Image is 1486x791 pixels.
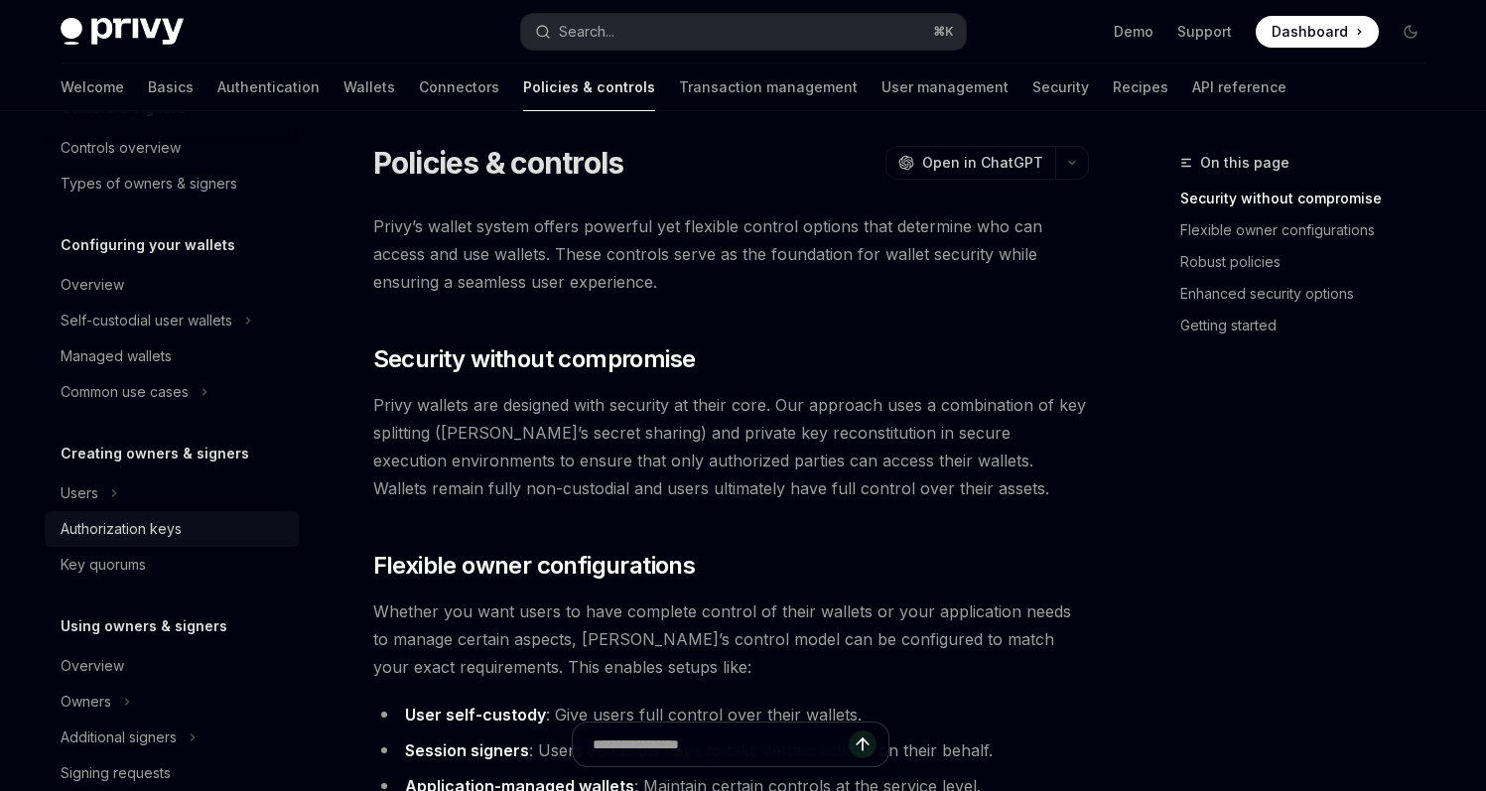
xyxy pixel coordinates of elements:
div: Authorization keys [61,517,182,541]
a: Flexible owner configurations [1180,214,1442,246]
div: Common use cases [61,380,189,404]
a: Transaction management [679,64,858,111]
span: Open in ChatGPT [922,153,1043,173]
button: Users [45,475,299,511]
a: Overview [45,267,299,303]
a: Authentication [217,64,320,111]
span: Whether you want users to have complete control of their wallets or your application needs to man... [373,597,1089,681]
div: Additional signers [61,725,177,749]
span: Security without compromise [373,343,696,375]
div: Key quorums [61,553,146,577]
a: Types of owners & signers [45,166,299,201]
div: Types of owners & signers [61,172,237,196]
button: Additional signers [45,720,299,755]
a: User management [881,64,1009,111]
img: dark logo [61,18,184,46]
a: Policies & controls [523,64,655,111]
div: Search... [559,20,614,44]
a: Robust policies [1180,246,1442,278]
button: Toggle dark mode [1395,16,1426,48]
a: Getting started [1180,310,1442,341]
h5: Using owners & signers [61,614,227,638]
a: Recipes [1113,64,1168,111]
div: Overview [61,273,124,297]
a: Security without compromise [1180,183,1442,214]
a: Overview [45,648,299,684]
button: Search...⌘K [521,14,966,50]
a: Security [1032,64,1089,111]
button: Owners [45,684,299,720]
div: Owners [61,690,111,714]
span: On this page [1200,151,1289,175]
button: Common use cases [45,374,299,410]
a: Enhanced security options [1180,278,1442,310]
div: Overview [61,654,124,678]
a: Support [1177,22,1232,42]
input: Ask a question... [593,723,849,766]
a: Connectors [419,64,499,111]
button: Open in ChatGPT [885,146,1055,180]
a: API reference [1192,64,1286,111]
span: Privy’s wallet system offers powerful yet flexible control options that determine who can access ... [373,212,1089,296]
span: Dashboard [1272,22,1348,42]
a: Basics [148,64,194,111]
a: Managed wallets [45,338,299,374]
a: Demo [1114,22,1153,42]
a: Signing requests [45,755,299,791]
a: Welcome [61,64,124,111]
span: Privy wallets are designed with security at their core. Our approach uses a combination of key sp... [373,391,1089,502]
h5: Creating owners & signers [61,442,249,465]
a: Authorization keys [45,511,299,547]
h1: Policies & controls [373,145,624,181]
div: Signing requests [61,761,171,785]
a: Wallets [343,64,395,111]
span: ⌘ K [933,24,954,40]
a: Dashboard [1256,16,1379,48]
span: Flexible owner configurations [373,550,696,582]
div: Managed wallets [61,344,172,368]
li: : Give users full control over their wallets. [373,701,1089,728]
div: Controls overview [61,136,181,160]
button: Send message [849,730,877,758]
a: Controls overview [45,130,299,166]
button: Self-custodial user wallets [45,303,299,338]
strong: User self-custody [405,705,546,725]
a: Key quorums [45,547,299,583]
div: Users [61,481,98,505]
div: Self-custodial user wallets [61,309,232,332]
h5: Configuring your wallets [61,233,235,257]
